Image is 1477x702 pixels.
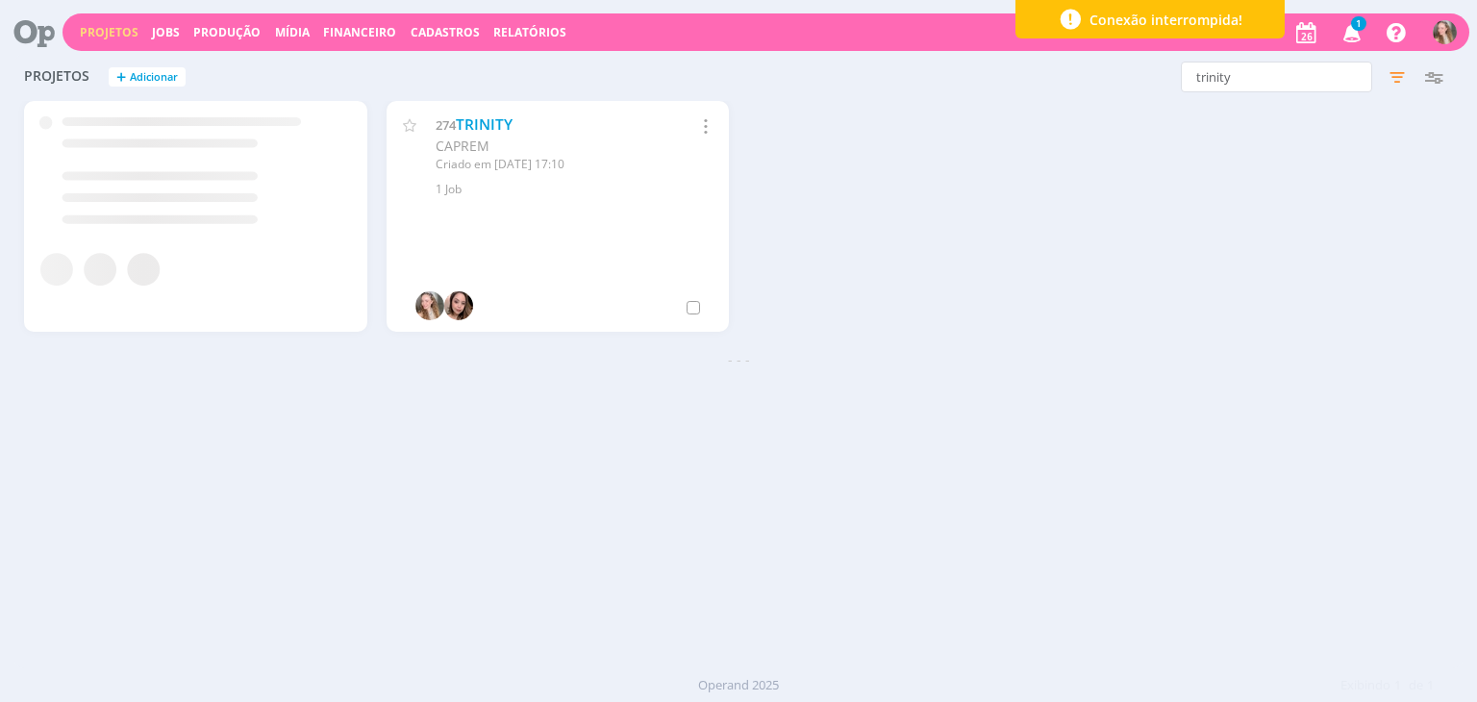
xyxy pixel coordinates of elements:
button: Projetos [74,25,144,40]
a: Jobs [152,24,180,40]
div: Criado em [DATE] 17:10 [436,156,663,173]
img: T [444,291,473,320]
div: - - - [14,349,1462,369]
img: G [1433,20,1457,44]
button: Cadastros [405,25,486,40]
span: 1 [1394,676,1401,695]
span: Projetos [24,68,89,85]
button: G [1432,15,1458,49]
span: 1 [1427,676,1434,695]
button: Produção [188,25,266,40]
img: G [415,291,444,320]
a: TRINITY [456,114,513,135]
span: 274 [436,116,456,134]
button: Jobs [146,25,186,40]
button: Relatórios [488,25,572,40]
button: 1 [1331,15,1370,50]
a: Relatórios [493,24,566,40]
button: +Adicionar [109,67,186,88]
div: 1 Job [436,181,706,198]
span: + [116,67,126,88]
span: Conexão interrompida! [1089,10,1242,30]
input: Busca [1181,62,1372,92]
span: Exibindo [1340,676,1390,695]
a: Produção [193,24,261,40]
a: Financeiro [323,24,396,40]
a: Projetos [80,24,138,40]
span: 1 [1351,16,1366,31]
span: Cadastros [411,24,480,40]
a: Mídia [275,24,310,40]
span: Adicionar [130,71,178,84]
button: Financeiro [317,25,402,40]
span: CAPREM [436,137,489,155]
span: de [1409,676,1423,695]
button: Mídia [269,25,315,40]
